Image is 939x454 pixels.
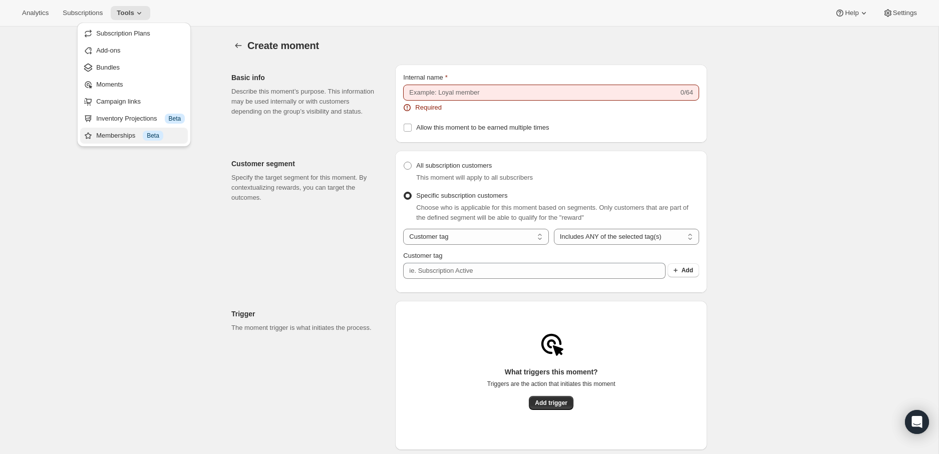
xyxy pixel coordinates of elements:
[487,380,615,388] p: Triggers are the action that initiates this moment
[96,64,120,71] span: Bundles
[829,6,874,20] button: Help
[487,367,615,377] p: What triggers this moment?
[80,128,188,144] button: Memberships
[57,6,109,20] button: Subscriptions
[231,323,379,333] p: The moment trigger is what initiates the process.
[403,252,442,259] span: Customer tag
[96,30,150,37] span: Subscription Plans
[80,77,188,93] button: Moments
[96,98,141,105] span: Campaign links
[231,309,379,319] h2: Trigger
[416,162,492,169] span: All subscription customers
[668,263,699,277] button: Add
[416,174,533,181] span: This moment will apply to all subscribers
[80,94,188,110] button: Campaign links
[117,9,134,17] span: Tools
[22,9,49,17] span: Analytics
[231,87,379,117] p: Describe this moment’s purpose. This information may be used internally or with customers dependi...
[416,204,688,221] span: Choose who is applicable for this moment based on segments. Only customers that are part of the d...
[80,43,188,59] button: Add-ons
[682,266,693,274] span: Add
[80,111,188,127] button: Inventory Projections
[169,115,181,123] span: Beta
[16,6,55,20] button: Analytics
[147,132,159,140] span: Beta
[415,103,442,113] span: Required
[403,85,678,101] input: Example: Loyal member
[63,9,103,17] span: Subscriptions
[535,399,567,407] span: Add trigger
[80,26,188,42] button: Subscription Plans
[905,410,929,434] div: Open Intercom Messenger
[416,192,507,199] span: Specific subscription customers
[231,173,379,203] p: Specify the target segment for this moment. By contextualizing rewards, you can target the outcomes.
[231,159,379,169] h2: Customer segment
[529,396,573,410] button: Add trigger
[111,6,150,20] button: Tools
[96,114,185,124] div: Inventory Projections
[247,40,319,51] span: Create moment
[96,47,120,54] span: Add-ons
[231,39,245,53] button: Create moment
[893,9,917,17] span: Settings
[403,74,443,81] span: Internal name
[877,6,923,20] button: Settings
[80,60,188,76] button: Bundles
[845,9,858,17] span: Help
[231,73,379,83] h2: Basic info
[403,263,665,279] input: ie. Subscription Active
[416,124,549,131] span: Allow this moment to be earned multiple times
[96,131,185,141] div: Memberships
[96,81,123,88] span: Moments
